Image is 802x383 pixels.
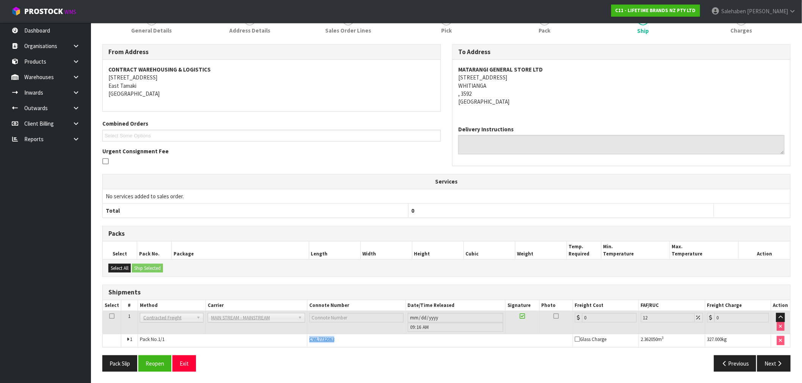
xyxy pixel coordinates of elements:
[103,300,121,311] th: Select
[616,7,696,14] strong: C11 - LIFETIME BRANDS NZ PTY LTD
[641,336,658,343] span: 2.362050
[24,6,63,16] span: ProStock
[458,65,785,106] address: [STREET_ADDRESS] WHITIANGA , 3592 [GEOGRAPHIC_DATA]
[662,335,664,340] sup: 3
[138,334,307,347] td: Pack No.
[515,241,567,259] th: Weight
[747,8,788,15] span: [PERSON_NAME]
[458,66,543,73] strong: MATARANGI GENERAL STORE LTD
[130,336,132,343] span: 1
[137,241,172,259] th: Pack No.
[64,8,76,16] small: WMS
[229,26,270,34] span: Address Details
[714,355,757,372] button: Previous
[458,48,785,56] h3: To Address
[567,241,601,259] th: Temp. Required
[158,336,164,343] span: 1/1
[309,313,404,322] input: Connote Number
[102,355,137,372] button: Pack Slip
[464,241,515,259] th: Cubic
[539,26,551,34] span: Pack
[172,355,196,372] button: Exit
[714,313,769,322] input: Freight Charge
[705,300,771,311] th: Freight Charge
[360,241,412,259] th: Width
[128,313,130,319] span: 1
[11,6,21,16] img: cube-alt.png
[206,300,307,311] th: Carrier
[707,336,722,343] span: 327.000
[670,241,739,259] th: Max. Temperature
[132,264,163,273] button: Ship Selected
[211,313,295,322] span: MAIN STREAM - MAINSTREAM
[771,300,790,311] th: Action
[611,5,700,17] a: C11 - LIFETIME BRANDS NZ PTY LTD
[575,336,607,343] span: Glass Charge
[102,147,169,155] label: Urgent Consignment Fee
[705,334,771,347] td: kg
[102,120,148,128] label: Combined Orders
[506,300,540,311] th: Signature
[309,336,334,343] span: CWL7732063
[639,334,705,347] td: m
[637,27,649,35] span: Ship
[757,355,791,372] button: Next
[171,241,309,259] th: Package
[108,264,131,273] button: Select All
[573,300,639,311] th: Freight Cost
[309,241,360,259] th: Length
[102,39,791,377] span: Ship
[103,189,790,203] td: No services added to sales order.
[582,313,637,322] input: Freight Cost
[103,204,408,218] th: Total
[412,207,415,214] span: 0
[458,125,514,133] label: Delivery Instructions
[108,48,435,56] h3: From Address
[108,66,211,73] strong: CONTRACT WAREHOUSING & LOGISTICS
[121,300,138,311] th: #
[601,241,670,259] th: Min. Temperature
[138,355,171,372] button: Reopen
[103,174,790,189] th: Services
[131,26,172,34] span: General Details
[307,300,406,311] th: Connote Number
[739,241,790,259] th: Action
[639,300,705,311] th: FAF/RUC
[539,300,573,311] th: Photo
[325,26,371,34] span: Sales Order Lines
[641,313,695,322] input: Freight Adjustment
[108,289,785,296] h3: Shipments
[412,241,464,259] th: Height
[406,300,505,311] th: Date/Time Released
[441,26,452,34] span: Pick
[108,65,435,98] address: [STREET_ADDRESS] East Tamaki [GEOGRAPHIC_DATA]
[108,230,785,237] h3: Packs
[103,241,137,259] th: Select
[731,26,752,34] span: Charges
[143,313,193,322] span: Contracted Freight
[721,8,746,15] span: Salehaben
[138,300,205,311] th: Method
